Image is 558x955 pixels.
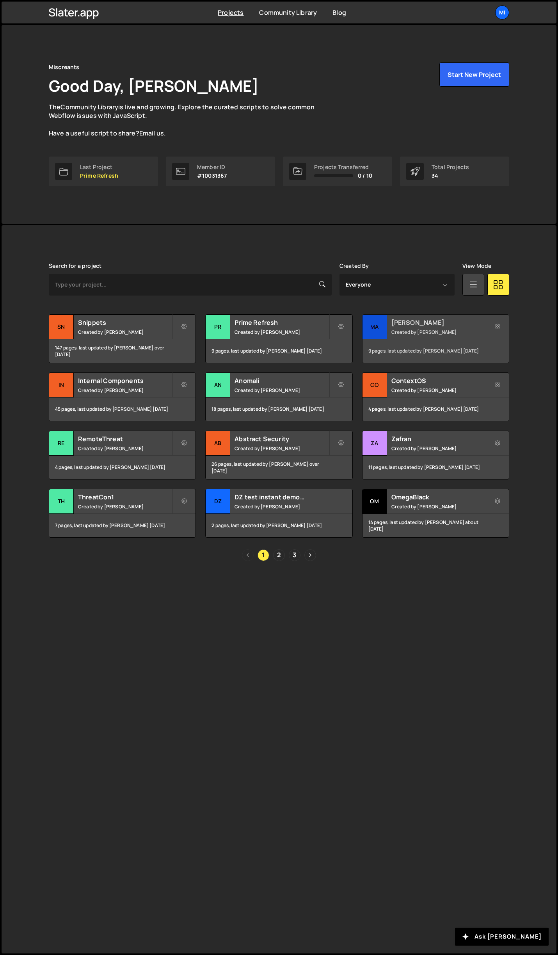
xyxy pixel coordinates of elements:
p: #10031367 [197,173,227,179]
a: Za Zafran Created by [PERSON_NAME] 11 pages, last updated by [PERSON_NAME] [DATE] [362,431,509,479]
a: Mi [495,5,509,20]
div: Th [49,489,74,514]
label: Search for a project [49,263,101,269]
div: 18 pages, last updated by [PERSON_NAME] [DATE] [206,397,352,421]
span: 0 / 10 [358,173,372,179]
small: Created by [PERSON_NAME] [235,329,329,335]
a: Om OmegaBlack Created by [PERSON_NAME] 14 pages, last updated by [PERSON_NAME] about [DATE] [362,489,509,538]
small: Created by [PERSON_NAME] [235,445,329,452]
a: Th ThreatCon1 Created by [PERSON_NAME] 7 pages, last updated by [PERSON_NAME] [DATE] [49,489,196,538]
a: Page 2 [273,549,285,561]
p: The is live and growing. Explore the curated scripts to solve common Webflow issues with JavaScri... [49,103,330,138]
a: Blog [332,8,346,17]
h1: Good Day, [PERSON_NAME] [49,75,259,96]
div: Last Project [80,164,118,170]
button: Start New Project [439,62,509,87]
small: Created by [PERSON_NAME] [78,387,172,394]
h2: Prime Refresh [235,318,329,327]
a: Next page [304,549,316,561]
a: DZ DZ test instant demo (delete later) Created by [PERSON_NAME] 2 pages, last updated by [PERSON_... [205,489,352,538]
small: Created by [PERSON_NAME] [78,503,172,510]
small: Created by [PERSON_NAME] [391,329,485,335]
a: Projects [218,8,243,17]
h2: OmegaBlack [391,493,485,501]
div: Om [363,489,387,514]
a: Pr Prime Refresh Created by [PERSON_NAME] 9 pages, last updated by [PERSON_NAME] [DATE] [205,314,352,363]
label: Created By [339,263,369,269]
div: 147 pages, last updated by [PERSON_NAME] over [DATE] [49,339,195,363]
div: 14 pages, last updated by [PERSON_NAME] about [DATE] [363,514,509,537]
small: Created by [PERSON_NAME] [391,503,485,510]
div: 4 pages, last updated by [PERSON_NAME] [DATE] [49,456,195,479]
a: Co ContextOS Created by [PERSON_NAME] 4 pages, last updated by [PERSON_NAME] [DATE] [362,372,509,421]
div: 4 pages, last updated by [PERSON_NAME] [DATE] [363,397,509,421]
div: An [206,373,230,397]
div: Ab [206,431,230,456]
small: Created by [PERSON_NAME] [78,445,172,452]
h2: [PERSON_NAME] [391,318,485,327]
div: 26 pages, last updated by [PERSON_NAME] over [DATE] [206,456,352,479]
button: Ask [PERSON_NAME] [455,928,549,946]
a: Page 3 [289,549,300,561]
h2: Anomali [235,376,329,385]
div: 7 pages, last updated by [PERSON_NAME] [DATE] [49,514,195,537]
a: Re RemoteThreat Created by [PERSON_NAME] 4 pages, last updated by [PERSON_NAME] [DATE] [49,431,196,479]
a: Sn Snippets Created by [PERSON_NAME] 147 pages, last updated by [PERSON_NAME] over [DATE] [49,314,196,363]
input: Type your project... [49,274,332,296]
a: Community Library [60,103,118,111]
div: In [49,373,74,397]
small: Created by [PERSON_NAME] [235,387,329,394]
a: Ma [PERSON_NAME] Created by [PERSON_NAME] 9 pages, last updated by [PERSON_NAME] [DATE] [362,314,509,363]
div: Re [49,431,74,456]
h2: ContextOS [391,376,485,385]
a: Ab Abstract Security Created by [PERSON_NAME] 26 pages, last updated by [PERSON_NAME] over [DATE] [205,431,352,479]
small: Created by [PERSON_NAME] [235,503,329,510]
div: Pr [206,315,230,339]
div: 2 pages, last updated by [PERSON_NAME] [DATE] [206,514,352,537]
h2: Internal Components [78,376,172,385]
div: 9 pages, last updated by [PERSON_NAME] [DATE] [206,339,352,363]
a: Community Library [259,8,317,17]
h2: DZ test instant demo (delete later) [235,493,329,501]
div: Miscreants [49,62,80,72]
div: Total Projects [432,164,469,170]
h2: Abstract Security [235,435,329,443]
div: DZ [206,489,230,514]
div: Projects Transferred [314,164,372,170]
div: Ma [363,315,387,339]
p: 34 [432,173,469,179]
div: 9 pages, last updated by [PERSON_NAME] [DATE] [363,339,509,363]
div: Member ID [197,164,227,170]
small: Created by [PERSON_NAME] [391,387,485,394]
div: 45 pages, last updated by [PERSON_NAME] [DATE] [49,397,195,421]
p: Prime Refresh [80,173,118,179]
div: Co [363,373,387,397]
a: An Anomali Created by [PERSON_NAME] 18 pages, last updated by [PERSON_NAME] [DATE] [205,372,352,421]
div: Sn [49,315,74,339]
div: Za [363,431,387,456]
div: Pagination [49,549,509,561]
a: Email us [139,129,164,137]
h2: RemoteThreat [78,435,172,443]
h2: ThreatCon1 [78,493,172,501]
div: 11 pages, last updated by [PERSON_NAME] [DATE] [363,456,509,479]
h2: Zafran [391,435,485,443]
small: Created by [PERSON_NAME] [391,445,485,452]
h2: Snippets [78,318,172,327]
a: In Internal Components Created by [PERSON_NAME] 45 pages, last updated by [PERSON_NAME] [DATE] [49,372,196,421]
a: Last Project Prime Refresh [49,157,158,186]
label: View Mode [462,263,491,269]
small: Created by [PERSON_NAME] [78,329,172,335]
